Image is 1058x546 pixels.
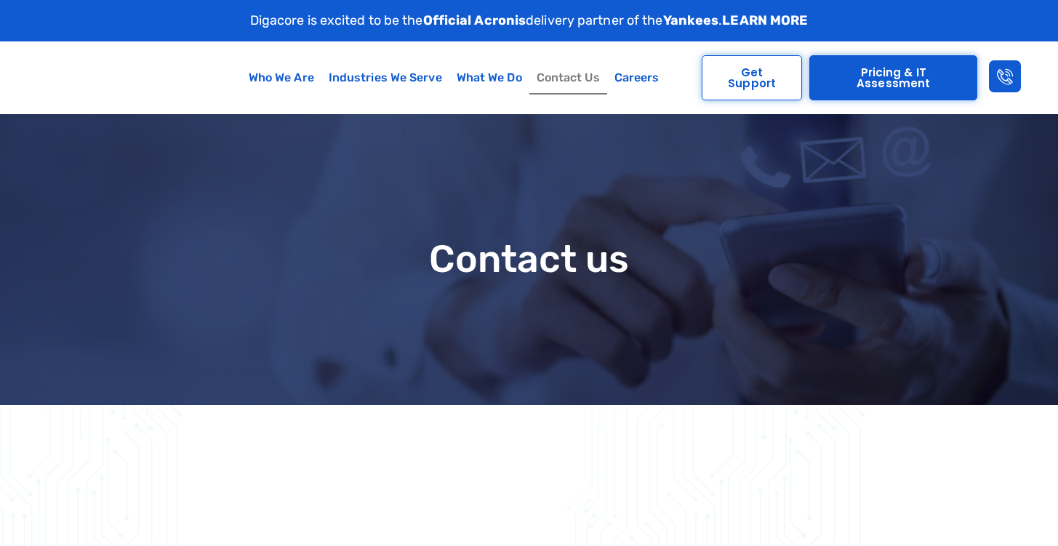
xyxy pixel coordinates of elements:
[663,12,719,28] strong: Yankees
[64,238,995,280] h1: Contact us
[449,61,529,95] a: What We Do
[607,61,667,95] a: Careers
[702,55,802,100] a: Get Support
[529,61,607,95] a: Contact Us
[717,67,787,89] span: Get Support
[423,12,526,28] strong: Official Acronis
[213,61,694,95] nav: Menu
[722,12,808,28] a: LEARN MORE
[250,11,809,31] p: Digacore is excited to be the delivery partner of the .
[23,49,156,105] img: Digacore logo 1
[809,55,977,100] a: Pricing & IT Assessment
[241,61,321,95] a: Who We Are
[321,61,449,95] a: Industries We Serve
[825,67,962,89] span: Pricing & IT Assessment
